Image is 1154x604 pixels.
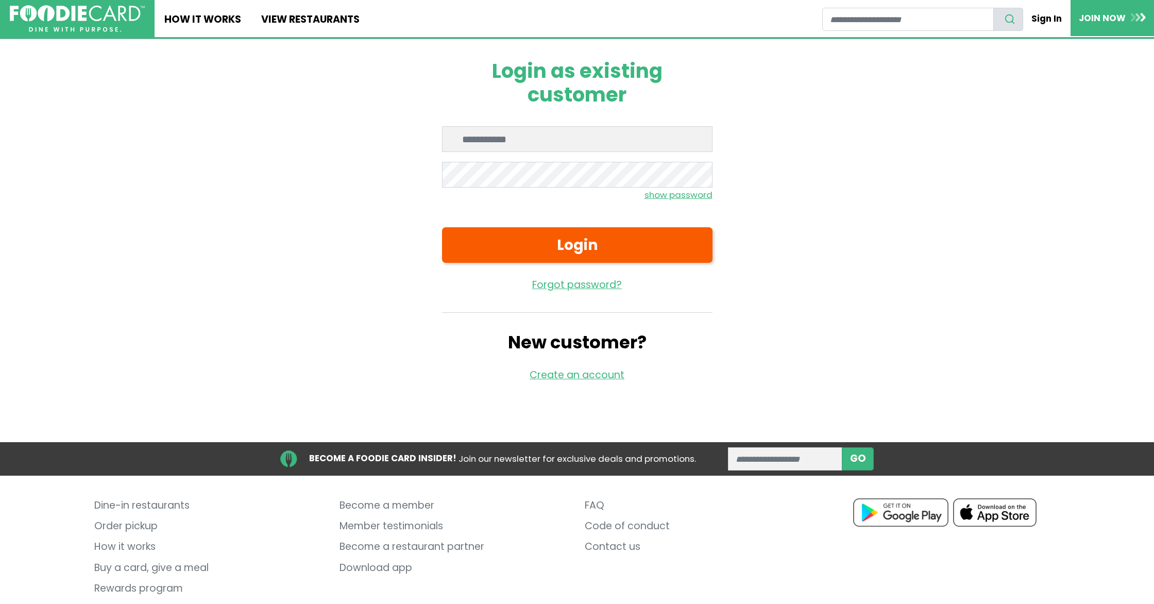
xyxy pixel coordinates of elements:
[585,495,814,516] a: FAQ
[340,516,569,536] a: Member testimonials
[340,558,569,578] a: Download app
[822,8,994,31] input: restaurant search
[842,447,874,471] button: subscribe
[94,558,324,578] a: Buy a card, give a meal
[10,5,145,32] img: FoodieCard; Eat, Drink, Save, Donate
[442,278,712,293] a: Forgot password?
[340,537,569,558] a: Become a restaurant partner
[728,447,843,471] input: enter email address
[94,537,324,558] a: How it works
[442,332,712,353] h2: New customer?
[585,537,814,558] a: Contact us
[94,495,324,516] a: Dine-in restaurants
[993,8,1023,31] button: search
[94,516,324,536] a: Order pickup
[442,227,712,263] button: Login
[1023,7,1071,30] a: Sign In
[585,516,814,536] a: Code of conduct
[309,452,456,464] strong: BECOME A FOODIE CARD INSIDER!
[442,59,712,107] h1: Login as existing customer
[459,452,696,465] span: Join our newsletter for exclusive deals and promotions.
[530,368,624,382] a: Create an account
[340,495,569,516] a: Become a member
[94,578,324,599] a: Rewards program
[644,189,712,201] small: show password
